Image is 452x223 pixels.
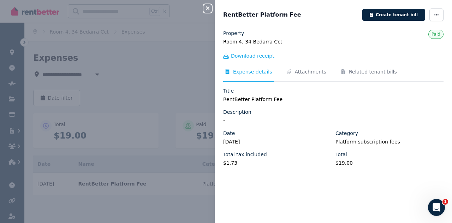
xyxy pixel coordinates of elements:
span: Related tenant bills [349,68,397,75]
legend: - [223,117,444,124]
iframe: Intercom live chat [428,199,445,216]
label: Category [335,130,358,137]
span: Attachments [295,68,326,75]
span: Paid [432,32,440,37]
label: Total [335,151,347,158]
span: 1 [442,199,448,205]
label: Date [223,130,235,137]
legend: [DATE] [223,138,331,145]
span: Download receipt [231,52,274,59]
label: Title [223,87,234,94]
legend: Platform subscription fees [335,138,444,145]
legend: Room 4, 34 Bedarra Cct [223,38,444,45]
legend: RentBetter Platform Fee [223,96,444,103]
nav: Tabs [223,68,444,82]
label: Property [223,30,244,37]
span: Expense details [233,68,272,75]
label: Total tax included [223,151,267,158]
legend: $19.00 [335,159,444,166]
span: RentBetter Platform Fee [223,11,301,19]
button: Create tenant bill [362,9,425,21]
legend: $1.73 [223,159,331,166]
label: Description [223,108,251,116]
